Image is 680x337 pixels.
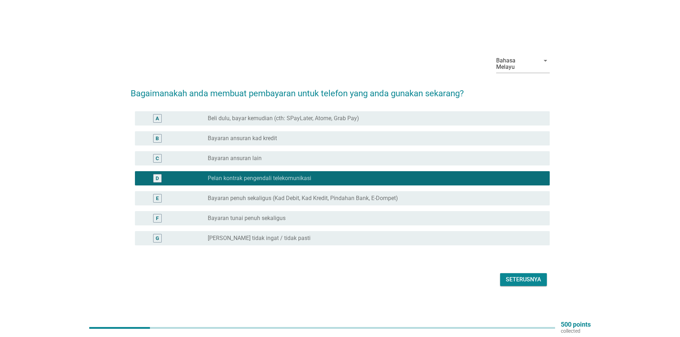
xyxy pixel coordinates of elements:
[156,174,159,182] div: D
[156,154,159,162] div: C
[541,56,550,65] i: arrow_drop_down
[561,328,591,334] p: collected
[561,321,591,328] p: 500 points
[156,134,159,142] div: B
[156,234,159,242] div: G
[208,135,277,142] label: Bayaran ansuran kad kredit
[208,175,311,182] label: Pelan kontrak pengendali telekomunikasi
[208,235,311,242] label: [PERSON_NAME] tidak ingat / tidak pasti
[500,273,547,286] button: Seterusnya
[496,57,535,70] div: Bahasa Melayu
[208,195,398,202] label: Bayaran penuh sekaligus (Kad Debit, Kad Kredit, Pindahan Bank, E-Dompet)
[156,114,159,122] div: A
[208,155,262,162] label: Bayaran ansuran lain
[131,80,550,100] h2: Bagaimanakah anda membuat pembayaran untuk telefon yang anda gunakan sekarang?
[156,194,159,202] div: E
[208,215,286,222] label: Bayaran tunai penuh sekaligus
[156,214,159,222] div: F
[208,115,359,122] label: Beli dulu, bayar kemudian (cth: SPayLater, Atome, Grab Pay)
[506,275,541,284] div: Seterusnya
